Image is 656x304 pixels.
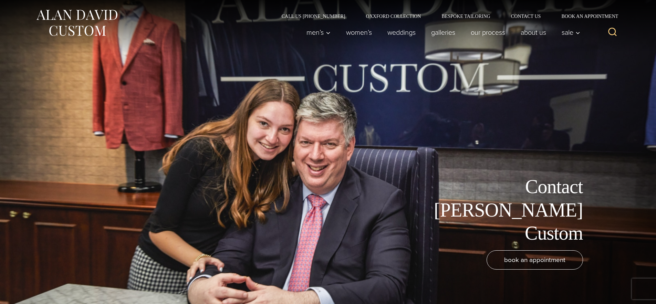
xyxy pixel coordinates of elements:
[604,24,621,41] button: View Search Form
[379,25,423,39] a: weddings
[338,25,379,39] a: Women’s
[463,25,513,39] a: Our Process
[487,250,583,270] a: book an appointment
[513,25,554,39] a: About Us
[431,14,500,19] a: Bespoke Tailoring
[428,175,583,245] h1: Contact [PERSON_NAME] Custom
[501,14,551,19] a: Contact Us
[355,14,431,19] a: Oxxford Collection
[562,29,580,36] span: Sale
[271,14,356,19] a: Call Us [PHONE_NUMBER]
[35,8,118,38] img: Alan David Custom
[271,14,621,19] nav: Secondary Navigation
[423,25,463,39] a: Galleries
[299,25,584,39] nav: Primary Navigation
[504,255,565,265] span: book an appointment
[306,29,331,36] span: Men’s
[551,14,621,19] a: Book an Appointment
